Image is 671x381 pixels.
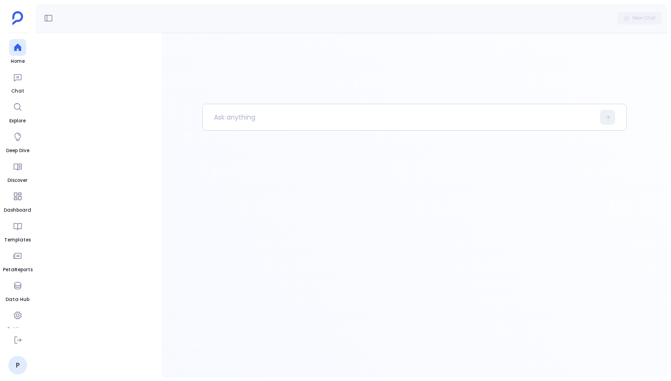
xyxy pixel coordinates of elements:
[3,247,33,274] a: PetaReports
[3,266,33,274] span: PetaReports
[9,58,26,65] span: Home
[6,277,29,303] a: Data Hub
[4,236,31,244] span: Templates
[4,218,31,244] a: Templates
[7,326,28,333] span: Settings
[8,356,27,374] a: P
[4,188,31,214] a: Dashboard
[4,207,31,214] span: Dashboard
[12,11,23,25] img: petavue logo
[7,177,27,184] span: Discover
[9,117,26,125] span: Explore
[7,307,28,333] a: Settings
[6,128,29,154] a: Deep Dive
[6,147,29,154] span: Deep Dive
[9,69,26,95] a: Chat
[9,39,26,65] a: Home
[9,99,26,125] a: Explore
[7,158,27,184] a: Discover
[9,87,26,95] span: Chat
[6,296,29,303] span: Data Hub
